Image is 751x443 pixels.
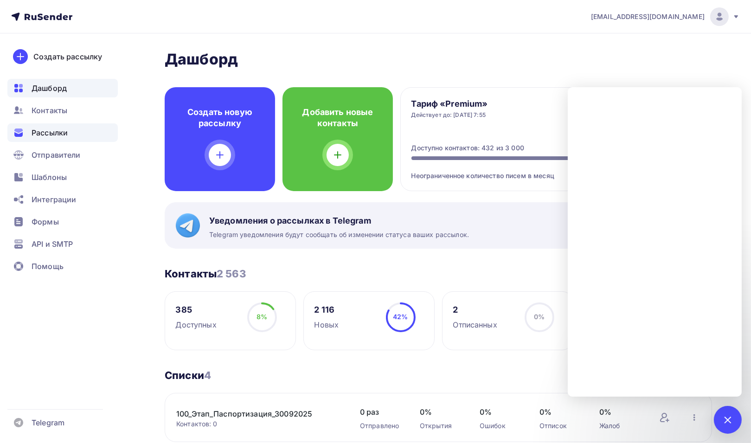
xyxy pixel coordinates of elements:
[539,421,581,430] div: Отписок
[420,406,461,417] span: 0%
[32,417,64,428] span: Telegram
[7,146,118,164] a: Отправители
[209,230,469,239] span: Telegram уведомления будут сообщать об изменении статуса ваших рассылок.
[360,406,401,417] span: 0 раз
[33,51,102,62] div: Создать рассылку
[257,313,267,321] span: 8%
[7,79,118,97] a: Дашборд
[315,304,339,315] div: 2 116
[176,319,217,330] div: Доступных
[32,238,73,250] span: API и SMTP
[165,369,211,382] h3: Списки
[176,304,217,315] div: 385
[32,105,67,116] span: Контакты
[32,149,81,161] span: Отправители
[165,267,246,280] h3: Контакты
[32,194,76,205] span: Интеграции
[297,107,378,129] h4: Добавить новые контакты
[411,160,701,180] div: Неограниченное количество писем в месяц
[599,421,641,430] div: Жалоб
[360,421,401,430] div: Отправлено
[591,7,740,26] a: [EMAIL_ADDRESS][DOMAIN_NAME]
[176,408,334,419] a: 100_Этап_Паспортизация_30092025
[32,216,59,227] span: Формы
[7,101,118,120] a: Контакты
[591,12,705,21] span: [EMAIL_ADDRESS][DOMAIN_NAME]
[411,98,488,109] h4: Тариф «Premium»
[7,168,118,186] a: Шаблоны
[32,261,64,272] span: Помощь
[7,212,118,231] a: Формы
[7,123,118,142] a: Рассылки
[209,215,469,226] span: Уведомления о рассылках в Telegram
[393,313,408,321] span: 42%
[539,406,581,417] span: 0%
[315,319,339,330] div: Новых
[453,319,497,330] div: Отписанных
[599,406,641,417] span: 0%
[180,107,260,129] h4: Создать новую рассылку
[411,111,488,119] div: Действует до: [DATE] 7:55
[411,143,524,153] div: Доступно контактов: 432 из 3 000
[217,268,246,280] span: 2 563
[176,419,341,429] div: Контактов: 0
[534,313,545,321] span: 0%
[165,50,712,69] h2: Дашборд
[32,127,68,138] span: Рассылки
[480,406,521,417] span: 0%
[204,369,211,381] span: 4
[32,172,67,183] span: Шаблоны
[480,421,521,430] div: Ошибок
[32,83,67,94] span: Дашборд
[453,304,497,315] div: 2
[420,421,461,430] div: Открытия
